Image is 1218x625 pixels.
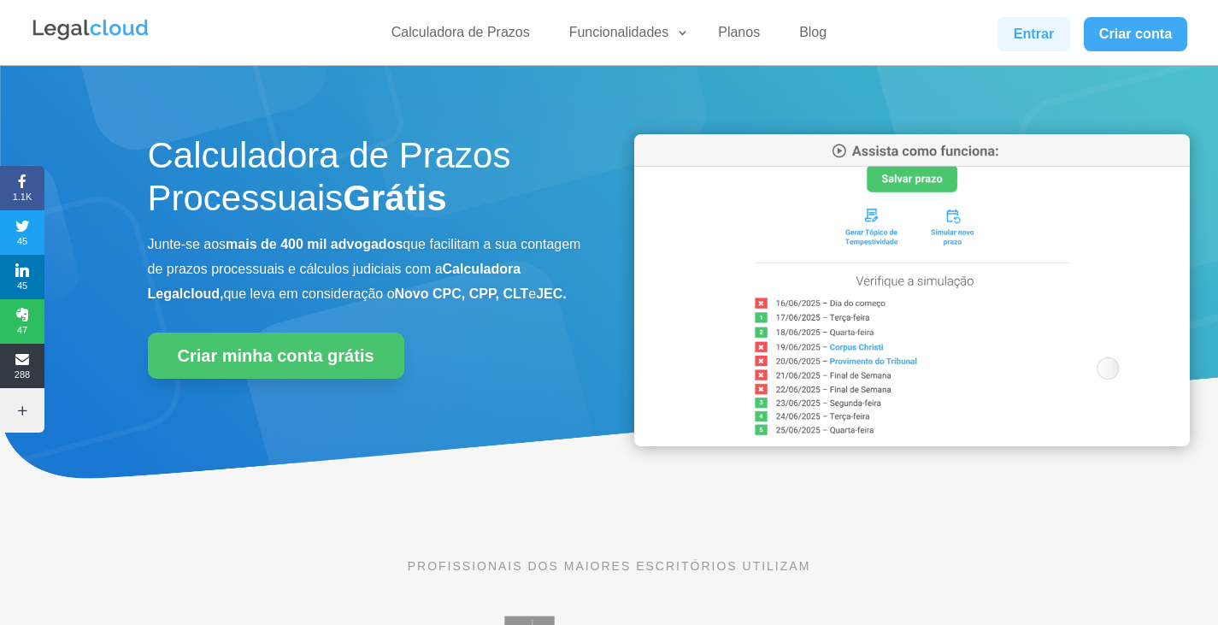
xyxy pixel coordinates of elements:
img: Legalcloud Logo [31,17,150,43]
a: Planos [708,24,770,49]
a: Criar conta [1084,17,1188,51]
b: JEC. [536,286,567,301]
a: Entrar [997,17,1069,51]
b: Calculadora Legalcloud, [148,262,521,301]
a: Logo da Legalcloud [31,31,150,45]
strong: Grátis [343,178,446,218]
a: Calculadora de Prazos Processuais da Legalcloud [634,434,1190,449]
p: Junte-se aos que facilitam a sua contagem de prazos processuais e cálculos judiciais com a que le... [148,233,584,306]
b: mais de 400 mil advogados [226,237,403,251]
a: Criar minha conta grátis [148,333,404,379]
h1: Calculadora de Prazos Processuais [148,134,584,229]
a: Funcionalidades [559,24,690,49]
b: Novo CPC, CPP, CLT [395,286,529,301]
img: Calculadora de Prazos Processuais da Legalcloud [634,134,1190,446]
a: Calculadora de Prazos [381,24,540,49]
p: PROFISSIONAIS DOS MAIORES ESCRITÓRIOS UTILIZAM [148,557,1071,575]
a: Blog [789,24,837,49]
